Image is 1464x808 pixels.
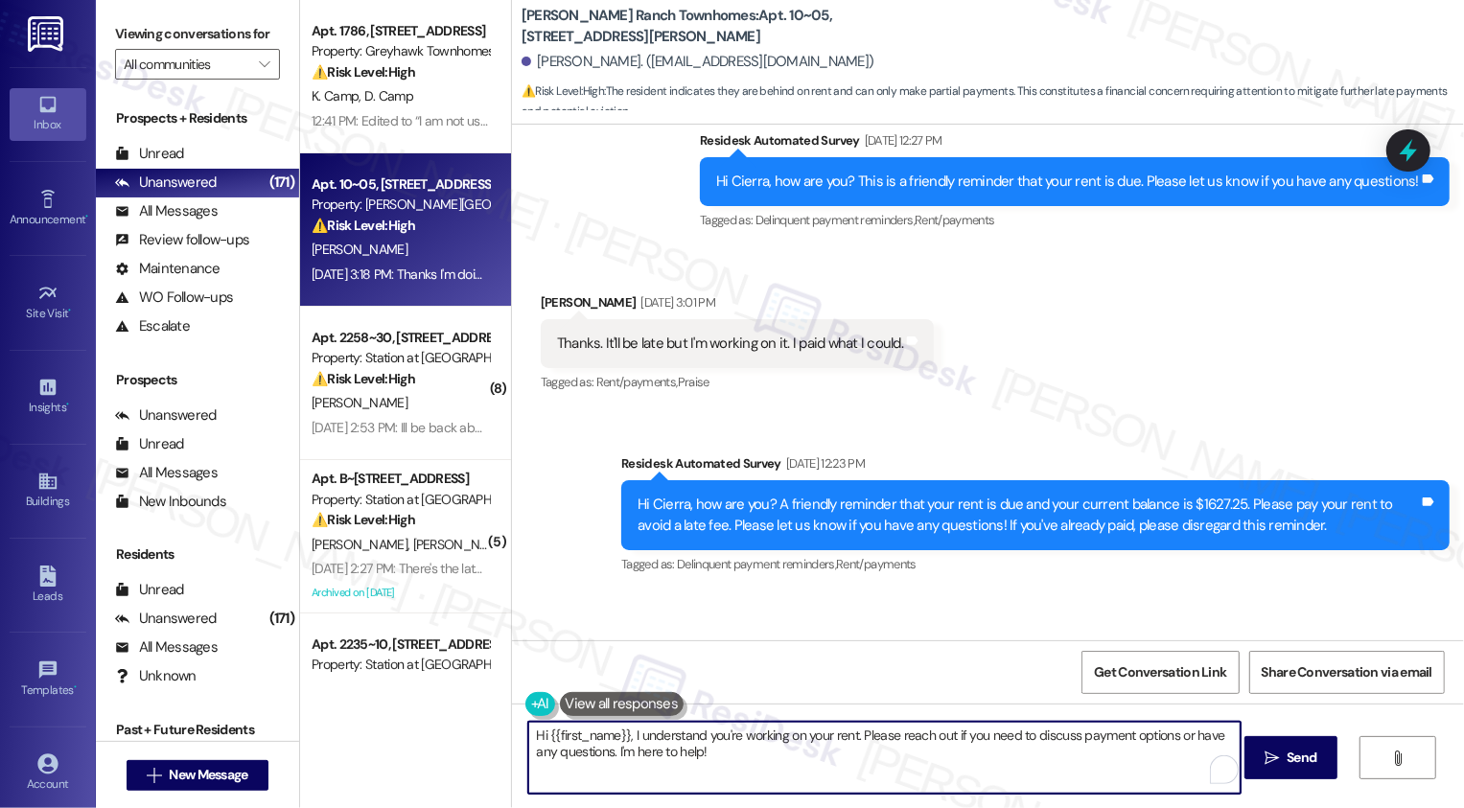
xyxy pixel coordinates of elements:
[312,328,489,348] div: Apt. 2258~30, [STREET_ADDRESS]
[1262,662,1432,682] span: Share Conversation via email
[127,760,268,791] button: New Message
[28,16,67,52] img: ResiDesk Logo
[528,722,1241,794] textarea: To enrich screen reader interactions, please activate Accessibility in Grammarly extension settings
[147,768,161,783] i: 
[312,195,489,215] div: Property: [PERSON_NAME][GEOGRAPHIC_DATA] Townhomes
[312,348,489,368] div: Property: Station at [GEOGRAPHIC_DATA][PERSON_NAME]
[1249,651,1445,694] button: Share Conversation via email
[124,49,249,80] input: All communities
[678,374,709,390] span: Praise
[115,492,226,512] div: New Inbounds
[69,304,72,317] span: •
[10,88,86,140] a: Inbox
[115,637,218,658] div: All Messages
[312,63,415,81] strong: ⚠️ Risk Level: High
[522,6,905,47] b: [PERSON_NAME] Ranch Townhomes: Apt. 10~05, [STREET_ADDRESS][PERSON_NAME]
[96,370,299,390] div: Prospects
[312,635,489,655] div: Apt. 2235~10, [STREET_ADDRESS]
[115,173,217,193] div: Unanswered
[781,453,865,473] div: [DATE] 12:23 PM
[312,560,802,577] div: [DATE] 2:27 PM: There's the late fee that has been added onto it now that its past the 3rd
[66,398,69,411] span: •
[312,490,489,510] div: Property: Station at [GEOGRAPHIC_DATA][PERSON_NAME]
[716,172,1419,192] div: Hi Cierra, how are you? This is a friendly reminder that your rent is due. Please let us know if ...
[115,463,218,483] div: All Messages
[310,581,491,605] div: Archived on [DATE]
[700,206,1450,234] div: Tagged as:
[85,210,88,223] span: •
[115,405,217,426] div: Unanswered
[10,654,86,705] a: Templates •
[412,536,508,553] span: [PERSON_NAME]
[10,277,86,329] a: Site Visit •
[115,580,184,600] div: Unread
[259,57,269,72] i: 
[96,108,299,128] div: Prospects + Residents
[10,560,86,612] a: Leads
[1094,662,1226,682] span: Get Conversation Link
[541,636,755,663] div: [PERSON_NAME]
[636,636,714,657] div: [DATE] 3:18 PM
[522,81,1464,123] span: : The resident indicates they are behind on rent and can only make partial payments. This constit...
[541,292,934,319] div: [PERSON_NAME]
[312,370,415,387] strong: ⚠️ Risk Level: High
[115,259,221,279] div: Maintenance
[312,536,413,553] span: [PERSON_NAME]
[1265,750,1279,766] i: 
[312,265,551,283] div: [DATE] 3:18 PM: Thanks I'm doing what I can.
[700,130,1450,157] div: Residesk Automated Survey
[312,112,1057,129] div: 12:41 PM: Edited to “I am not usually a complainer... but since you opened the door.... I just wa...
[621,550,1450,578] div: Tagged as:
[638,495,1419,536] div: Hi Cierra, how are you? A friendly reminder that your rent is due and your current balance is $16...
[312,655,489,675] div: Property: Station at [GEOGRAPHIC_DATA][PERSON_NAME]
[860,130,942,150] div: [DATE] 12:27 PM
[312,511,415,528] strong: ⚠️ Risk Level: High
[836,556,917,572] span: Rent/payments
[115,288,233,308] div: WO Follow-ups
[96,720,299,740] div: Past + Future Residents
[915,212,995,228] span: Rent/payments
[312,21,489,41] div: Apt. 1786, [STREET_ADDRESS]
[115,230,249,250] div: Review follow-ups
[312,174,489,195] div: Apt. 10~05, [STREET_ADDRESS][PERSON_NAME]
[541,368,934,396] div: Tagged as:
[10,748,86,799] a: Account
[312,217,415,234] strong: ⚠️ Risk Level: High
[596,374,678,390] span: Rent/payments ,
[557,334,903,354] div: Thanks. It'll be late but I'm working on it. I paid what I could.
[312,394,407,411] span: [PERSON_NAME]
[10,371,86,423] a: Insights •
[115,19,280,49] label: Viewing conversations for
[522,83,604,99] strong: ⚠️ Risk Level: High
[1244,736,1337,779] button: Send
[96,544,299,565] div: Residents
[169,765,247,785] span: New Message
[621,453,1450,480] div: Residesk Automated Survey
[265,604,299,634] div: (171)
[1081,651,1239,694] button: Get Conversation Link
[115,144,184,164] div: Unread
[636,292,715,312] div: [DATE] 3:01 PM
[10,465,86,517] a: Buildings
[522,52,874,72] div: [PERSON_NAME]. ([EMAIL_ADDRESS][DOMAIN_NAME])
[115,201,218,221] div: All Messages
[312,469,489,489] div: Apt. B~[STREET_ADDRESS]
[115,316,190,336] div: Escalate
[312,87,364,104] span: K. Camp
[115,434,184,454] div: Unread
[74,681,77,694] span: •
[115,666,197,686] div: Unknown
[265,168,299,197] div: (171)
[312,41,489,61] div: Property: Greyhawk Townhomes
[1390,750,1405,766] i: 
[755,212,915,228] span: Delinquent payment reminders ,
[1287,748,1316,768] span: Send
[364,87,413,104] span: D. Camp
[677,556,836,572] span: Delinquent payment reminders ,
[115,609,217,629] div: Unanswered
[312,419,533,436] div: [DATE] 2:53 PM: Ill be back about 210 ish
[312,241,407,258] span: [PERSON_NAME]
